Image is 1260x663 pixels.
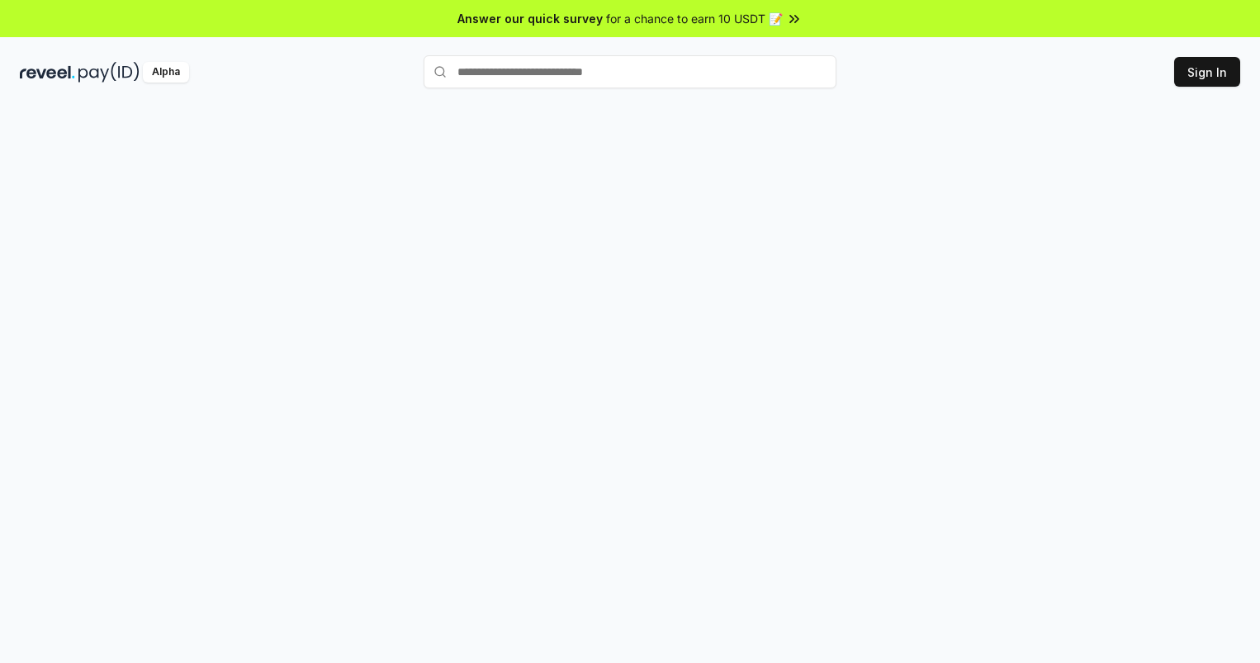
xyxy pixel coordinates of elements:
span: Answer our quick survey [457,10,603,27]
img: pay_id [78,62,140,83]
div: Alpha [143,62,189,83]
button: Sign In [1174,57,1240,87]
img: reveel_dark [20,62,75,83]
span: for a chance to earn 10 USDT 📝 [606,10,783,27]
